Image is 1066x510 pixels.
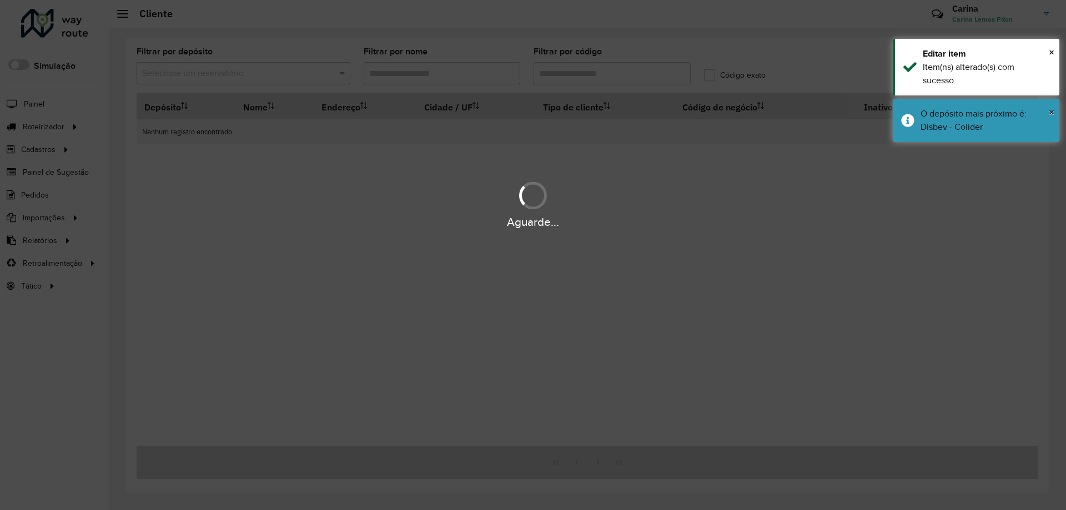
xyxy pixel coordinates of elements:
[1049,44,1054,60] button: Fechar
[923,49,966,58] font: Editar item
[923,47,1051,60] div: Editar item
[1049,46,1054,58] font: ×
[921,109,1027,132] font: O depósito mais próximo é: Disbev - Colider
[923,62,1014,85] font: Item(ns) alterado(s) com sucesso
[507,215,559,228] font: Aguarde...
[1049,104,1054,120] button: Fechar
[1049,106,1054,118] font: ×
